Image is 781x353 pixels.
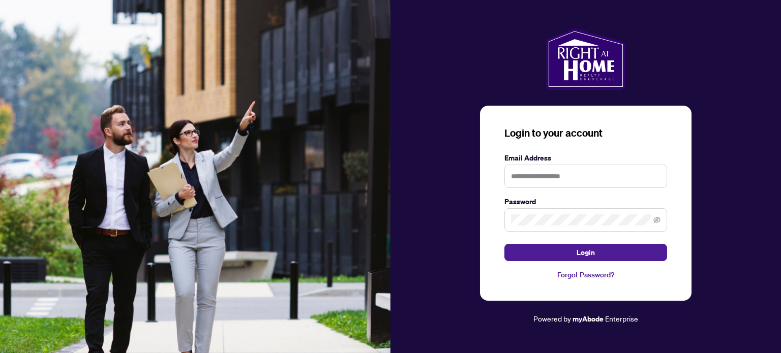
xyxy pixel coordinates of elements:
span: Enterprise [605,314,638,323]
h3: Login to your account [504,126,667,140]
img: ma-logo [546,28,625,89]
span: Login [577,244,595,261]
a: Forgot Password? [504,269,667,280]
a: myAbode [573,313,604,325]
span: Powered by [533,314,571,323]
label: Password [504,196,667,207]
label: Email Address [504,152,667,164]
span: eye-invisible [653,216,660,223]
button: Login [504,244,667,261]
